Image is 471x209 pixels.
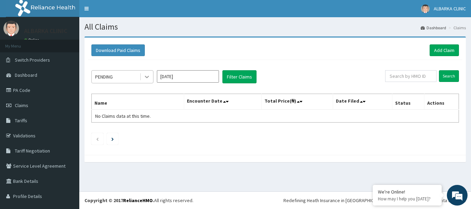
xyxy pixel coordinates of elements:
[385,70,437,82] input: Search by HMO ID
[84,197,154,203] strong: Copyright © 2017 .
[24,28,67,34] p: ALBARKA CLINIC
[430,44,459,56] a: Add Claim
[79,191,471,209] footer: All rights reserved.
[222,70,257,83] button: Filter Claims
[96,136,99,142] a: Previous page
[95,113,151,119] span: No Claims data at this time.
[261,94,333,110] th: Total Price(₦)
[95,73,113,80] div: PENDING
[91,44,145,56] button: Download Paid Claims
[92,94,184,110] th: Name
[15,102,28,108] span: Claims
[283,197,466,204] div: Redefining Heath Insurance in [GEOGRAPHIC_DATA] using Telemedicine and Data Science!
[15,117,27,124] span: Tariffs
[24,38,41,42] a: Online
[15,57,50,63] span: Switch Providers
[15,148,50,154] span: Tariff Negotiation
[123,197,153,203] a: RelianceHMO
[434,6,466,12] span: ALBARKA CLINIC
[333,94,392,110] th: Date Filed
[184,94,261,110] th: Encounter Date
[424,94,459,110] th: Actions
[439,70,459,82] input: Search
[15,72,37,78] span: Dashboard
[392,94,424,110] th: Status
[421,25,446,31] a: Dashboard
[421,4,430,13] img: User Image
[447,25,466,31] li: Claims
[378,196,437,202] p: How may I help you today?
[111,136,114,142] a: Next page
[157,70,219,83] input: Select Month and Year
[3,21,19,36] img: User Image
[84,22,466,31] h1: All Claims
[378,189,437,195] div: We're Online!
